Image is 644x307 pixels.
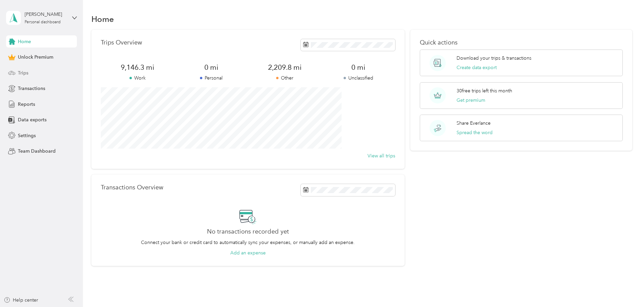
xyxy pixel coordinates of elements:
button: Create data export [457,64,497,71]
p: Personal [174,74,248,82]
p: Transactions Overview [101,184,163,191]
p: Trips Overview [101,39,142,46]
span: 9,146.3 mi [101,63,174,72]
span: Transactions [18,85,45,92]
p: Other [248,74,321,82]
span: Data exports [18,116,47,123]
span: Settings [18,132,36,139]
h2: No transactions recorded yet [207,228,289,235]
span: 0 mi [321,63,395,72]
div: Personal dashboard [25,20,61,24]
iframe: Everlance-gr Chat Button Frame [606,269,644,307]
button: Add an expense [230,249,266,256]
button: Get premium [457,97,485,104]
h1: Home [91,16,114,23]
span: 2,209.8 mi [248,63,321,72]
button: View all trips [368,152,395,159]
p: 30 free trips left this month [457,87,512,94]
p: Quick actions [420,39,623,46]
p: Work [101,74,174,82]
span: Home [18,38,31,45]
span: Reports [18,101,35,108]
span: Unlock Premium [18,54,53,61]
p: Download your trips & transactions [457,55,531,62]
p: Share Everlance [457,120,491,127]
p: Unclassified [321,74,395,82]
button: Spread the word [457,129,493,136]
span: Team Dashboard [18,148,56,155]
p: Connect your bank or credit card to automatically sync your expenses, or manually add an expense. [141,239,355,246]
div: [PERSON_NAME] [25,11,67,18]
button: Help center [4,297,38,304]
span: Trips [18,69,28,76]
span: 0 mi [174,63,248,72]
